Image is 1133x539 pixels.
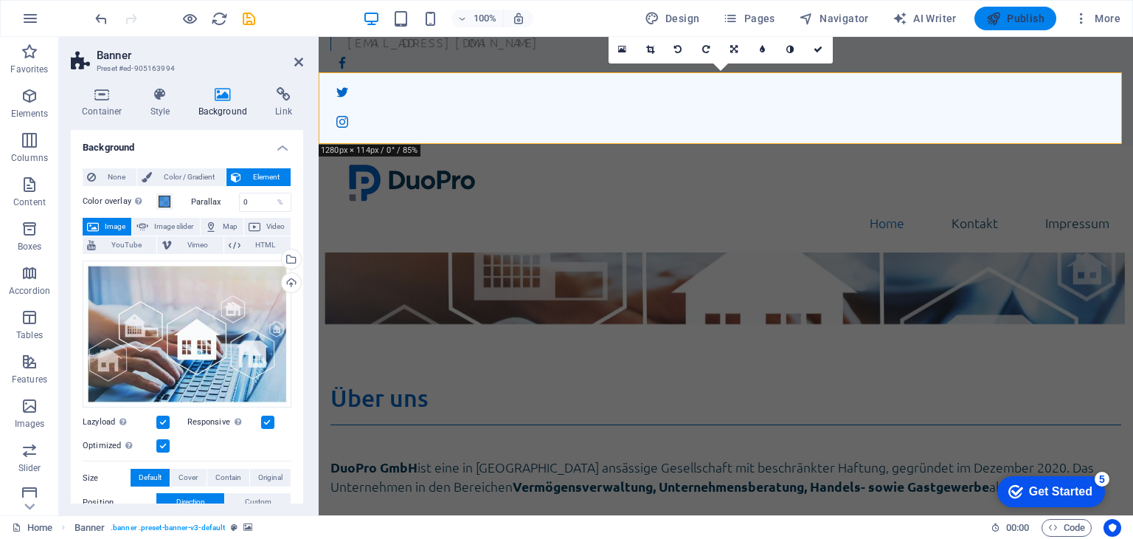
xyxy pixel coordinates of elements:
[157,236,223,254] button: Vimeo
[1006,519,1029,537] span: 00 00
[156,493,224,511] button: Direction
[83,236,156,254] button: YouTube
[250,469,291,487] button: Original
[243,523,252,532] i: This element contains a background
[83,261,291,408] div: about1n-img-IiGbtIwXQxJqt0Wiia9rvg.jpg
[83,437,156,455] label: Optimized
[639,7,706,30] div: Design (Ctrl+Alt+Y)
[639,7,706,30] button: Design
[75,519,253,537] nav: breadcrumb
[245,493,271,511] span: Custom
[1074,11,1120,26] span: More
[12,374,47,385] p: Features
[18,241,42,253] p: Boxes
[974,7,1056,30] button: Publish
[221,218,239,236] span: Map
[83,494,156,512] label: Position
[100,236,152,254] span: YouTube
[109,3,124,18] div: 5
[512,12,525,25] i: On resize automatically adjust zoom level to fit chosen device.
[258,469,283,487] span: Original
[211,10,228,27] i: Reload page
[1068,7,1126,30] button: More
[893,11,957,26] span: AI Writer
[137,168,226,186] button: Color / Gradient
[13,196,46,208] p: Content
[153,218,195,236] span: Image slider
[103,218,127,236] span: Image
[645,11,700,26] span: Design
[226,168,291,186] button: Element
[44,16,107,30] div: Get Started
[270,193,291,211] div: %
[265,218,286,236] span: Video
[83,168,136,186] button: None
[12,7,119,38] div: Get Started 5 items remaining, 0% complete
[11,108,49,120] p: Elements
[319,37,1133,515] iframe: To enrich screen reader interactions, please activate Accessibility in Grammarly extension settings
[18,462,41,474] p: Slider
[97,49,303,62] h2: Banner
[240,10,257,27] i: Save (Ctrl+S)
[244,218,291,236] button: Video
[231,523,238,532] i: This element is a customizable preset
[132,218,199,236] button: Image slider
[805,35,833,63] a: Confirm ( Ctrl ⏎ )
[986,11,1044,26] span: Publish
[201,218,243,236] button: Map
[176,493,205,511] span: Direction
[191,198,239,206] label: Parallax
[207,469,249,487] button: Contain
[9,285,50,297] p: Accordion
[246,168,286,186] span: Element
[12,519,52,537] a: Click to cancel selection. Double-click to open Pages
[799,11,869,26] span: Navigator
[75,519,105,537] span: Click to select. Double-click to edit
[474,10,497,27] h6: 100%
[187,87,265,118] h4: Background
[224,236,291,254] button: HTML
[451,10,504,27] button: 100%
[93,10,110,27] i: Undo: Change image (Ctrl+Z)
[176,236,218,254] span: Vimeo
[723,11,775,26] span: Pages
[793,7,875,30] button: Navigator
[1016,522,1019,533] span: :
[179,469,198,487] span: Cover
[83,470,131,487] label: Size
[1048,519,1085,537] span: Code
[240,10,257,27] button: save
[887,7,963,30] button: AI Writer
[83,193,156,210] label: Color overlay
[156,168,221,186] span: Color / Gradient
[181,10,198,27] button: Click here to leave preview mode and continue editing
[71,130,303,157] h4: Background
[15,418,45,430] p: Images
[210,10,228,27] button: reload
[92,10,110,27] button: undo
[139,87,187,118] h4: Style
[215,469,241,487] span: Contain
[1103,519,1121,537] button: Usercentrics
[187,413,261,431] label: Responsive
[170,469,206,487] button: Cover
[264,87,303,118] h4: Link
[139,469,162,487] span: Default
[245,236,286,254] span: HTML
[71,87,139,118] h4: Container
[131,469,170,487] button: Default
[11,152,48,164] p: Columns
[1042,519,1092,537] button: Code
[225,493,291,511] button: Custom
[100,168,132,186] span: None
[83,413,156,431] label: Lazyload
[10,63,48,75] p: Favorites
